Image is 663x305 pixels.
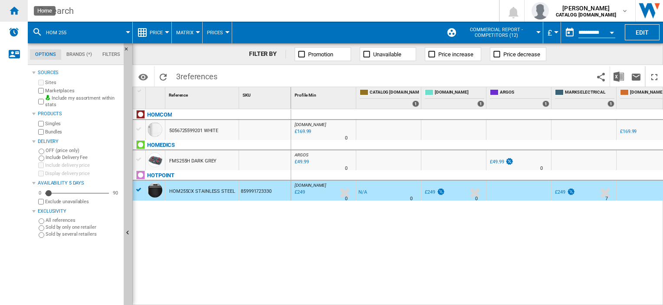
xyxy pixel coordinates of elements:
[458,22,538,43] button: Commercial Report - Competitors (12)
[172,66,222,84] span: 3
[36,190,43,196] div: 0
[293,87,356,101] div: Profile Min Sort None
[38,88,44,94] input: Marketplaces
[46,231,120,237] label: Sold by several retailers
[410,195,413,203] div: Delivery Time : 0 day
[32,22,128,43] div: hom 255
[295,122,326,127] span: [DOMAIN_NAME]
[45,129,120,135] label: Bundles
[412,101,419,107] div: 1 offers sold by CATALOG BEKO.UK
[239,181,291,201] div: 859991723330
[46,217,120,224] label: All references
[358,87,421,109] div: CATALOG [DOMAIN_NAME] 1 offers sold by CATALOG BEKO.UK
[475,195,478,203] div: Delivery Time : 0 day
[148,87,165,101] div: Sort None
[45,88,120,94] label: Marketplaces
[38,180,120,187] div: Availability 5 Days
[373,51,401,58] span: Unavailable
[293,188,305,197] div: Last updated : Thursday, 14 August 2025 10:02
[46,154,120,161] label: Include Delivery Fee
[489,158,514,166] div: £49.99
[503,51,540,58] span: Price decrease
[207,30,223,36] span: Prices
[45,162,120,169] label: Include delivery price
[137,22,167,43] div: Price
[500,89,549,97] span: ARGOS
[293,158,309,166] div: Last updated : Thursday, 14 August 2025 03:44
[46,30,66,36] span: hom 255
[39,156,44,161] input: Include Delivery Fee
[295,183,326,188] span: [DOMAIN_NAME]
[45,79,120,86] label: Sites
[438,51,473,58] span: Price increase
[38,110,120,117] div: Products
[548,28,552,37] span: £
[249,50,286,58] div: FILTER BY
[45,95,50,100] img: mysite-bg-18x18.png
[243,93,251,97] span: SKU
[38,80,44,85] input: Sites
[39,225,44,231] input: Sold by only one retailer
[111,190,120,196] div: 90
[38,171,44,176] input: Display delivery price
[556,12,616,18] b: CATALOG [DOMAIN_NAME]
[241,87,291,101] div: Sort None
[607,101,614,107] div: 1 offers sold by MARKS ELECTRICAL
[358,188,367,197] div: N/A
[556,4,616,13] span: [PERSON_NAME]
[154,66,172,87] button: Reload
[295,152,309,157] span: ARGOS
[38,199,44,204] input: Display delivery price
[169,93,188,97] span: Reference
[169,121,218,141] div: 5056725599201 WHITE
[38,121,44,127] input: Singles
[46,224,120,230] label: Sold by only one retailer
[38,208,120,215] div: Exclusivity
[604,23,620,39] button: Open calendar
[446,22,538,43] div: Commercial Report - Competitors (12)
[543,22,561,43] md-menu: Currency
[295,93,316,97] span: Profile Min
[45,170,120,177] label: Display delivery price
[605,195,608,203] div: Delivery Time : 7 days
[45,198,120,205] label: Exclude unavailables
[592,66,610,87] button: Share this bookmark with others
[542,101,549,107] div: 1 offers sold by ARGOS
[39,149,44,154] input: OFF (price only)
[625,24,660,40] button: Edit
[610,66,627,87] button: Download in Excel
[241,87,291,101] div: SKU Sort None
[423,188,445,197] div: £249
[169,182,235,201] div: HOM255CX STAINLESS STEEL
[540,164,543,173] div: Delivery Time : 0 day
[345,134,348,143] div: Delivery Time : 0 day
[38,69,120,76] div: Sources
[554,188,575,197] div: £249
[181,72,217,81] span: references
[614,71,624,82] img: excel-24x24.png
[97,49,125,60] md-tab-item: Filters
[360,47,416,61] button: Unavailable
[176,30,194,36] span: Matrix
[38,129,44,135] input: Bundles
[490,47,546,61] button: Price decrease
[458,27,534,38] span: Commercial Report - Competitors (12)
[555,189,565,195] div: £249
[30,49,61,60] md-tab-item: Options
[147,140,175,150] div: Click to filter on that brand
[293,87,356,101] div: Sort None
[619,127,637,136] div: £169.99
[167,87,239,101] div: Sort None
[425,47,481,61] button: Price increase
[435,89,484,97] span: [DOMAIN_NAME]
[561,24,578,41] button: md-calendar
[176,22,198,43] button: Matrix
[295,47,351,61] button: Promotion
[47,5,476,17] div: Search
[45,120,120,127] label: Singles
[548,22,556,43] div: £
[46,147,120,154] label: OFF (price only)
[150,30,163,36] span: Price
